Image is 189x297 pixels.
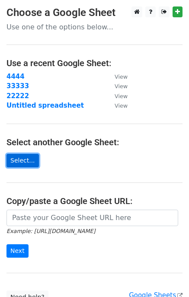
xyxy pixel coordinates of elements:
p: Use one of the options below... [6,22,183,32]
iframe: Chat Widget [146,255,189,297]
small: View [115,83,128,89]
input: Paste your Google Sheet URL here [6,210,178,226]
a: View [106,73,128,80]
a: View [106,92,128,100]
a: 22222 [6,92,29,100]
a: View [106,102,128,109]
small: View [115,102,128,109]
a: View [106,82,128,90]
h3: Choose a Google Sheet [6,6,183,19]
small: Example: [URL][DOMAIN_NAME] [6,228,95,234]
a: Select... [6,154,39,167]
small: View [115,93,128,99]
a: Untitled spreadsheet [6,102,84,109]
a: 4444 [6,73,25,80]
a: 33333 [6,82,29,90]
h4: Select another Google Sheet: [6,137,183,147]
input: Next [6,244,29,258]
h4: Copy/paste a Google Sheet URL: [6,196,183,206]
h4: Use a recent Google Sheet: [6,58,183,68]
small: View [115,73,128,80]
